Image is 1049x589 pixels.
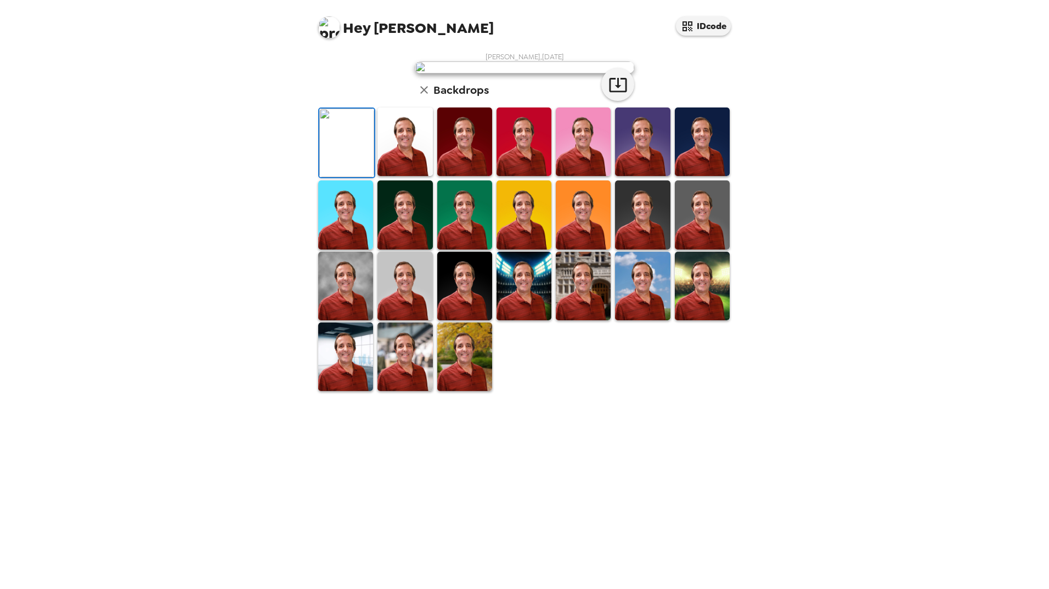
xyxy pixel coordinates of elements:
[318,11,494,36] span: [PERSON_NAME]
[676,16,731,36] button: IDcode
[318,16,340,38] img: profile pic
[486,52,564,61] span: [PERSON_NAME] , [DATE]
[415,61,634,73] img: user
[319,109,374,177] img: Original
[433,81,489,99] h6: Backdrops
[343,18,370,38] span: Hey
